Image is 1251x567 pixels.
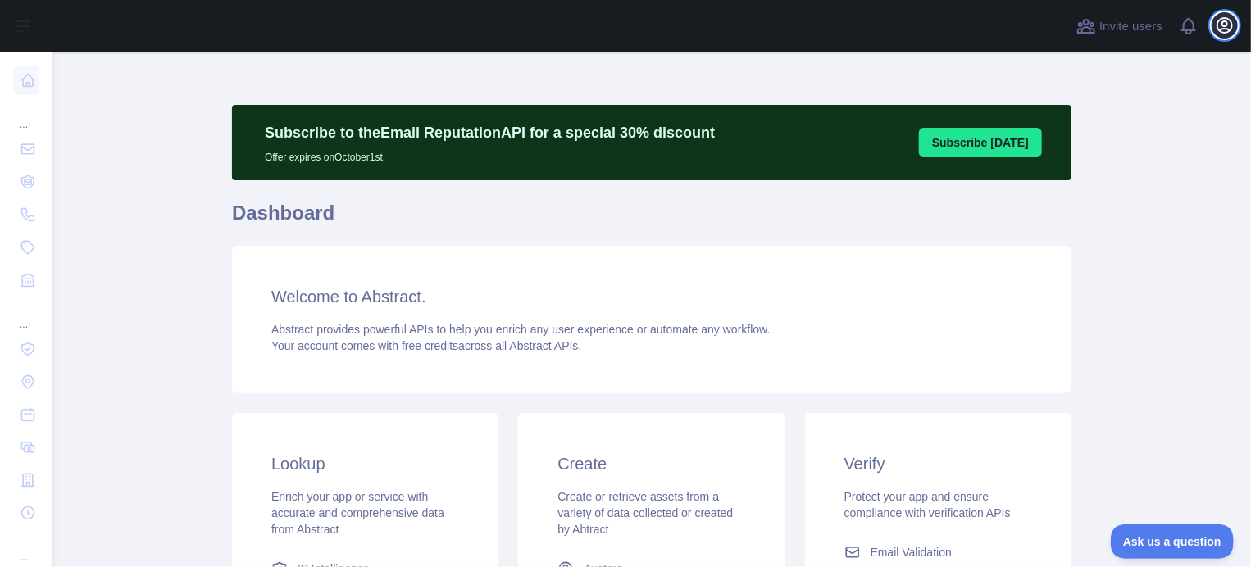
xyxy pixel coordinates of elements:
[1099,17,1162,36] span: Invite users
[919,128,1042,157] button: Subscribe [DATE]
[271,452,459,475] h3: Lookup
[271,490,444,536] span: Enrich your app or service with accurate and comprehensive data from Abstract
[871,544,952,560] span: Email Validation
[1111,524,1235,559] iframe: Toggle Customer Support
[271,323,771,336] span: Abstract provides powerful APIs to help you enrich any user experience or automate any workflow.
[1073,13,1166,39] button: Invite users
[271,339,581,352] span: Your account comes with across all Abstract APIs.
[402,339,458,352] span: free credits
[271,285,1032,308] h3: Welcome to Abstract.
[557,452,745,475] h3: Create
[13,98,39,131] div: ...
[232,200,1071,239] h1: Dashboard
[844,452,1032,475] h3: Verify
[838,538,1039,567] a: Email Validation
[13,531,39,564] div: ...
[844,490,1011,519] span: Protect your app and ensure compliance with verification APIs
[265,121,715,144] p: Subscribe to the Email Reputation API for a special 30 % discount
[265,144,715,164] p: Offer expires on October 1st.
[557,490,733,536] span: Create or retrieve assets from a variety of data collected or created by Abtract
[13,298,39,331] div: ...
